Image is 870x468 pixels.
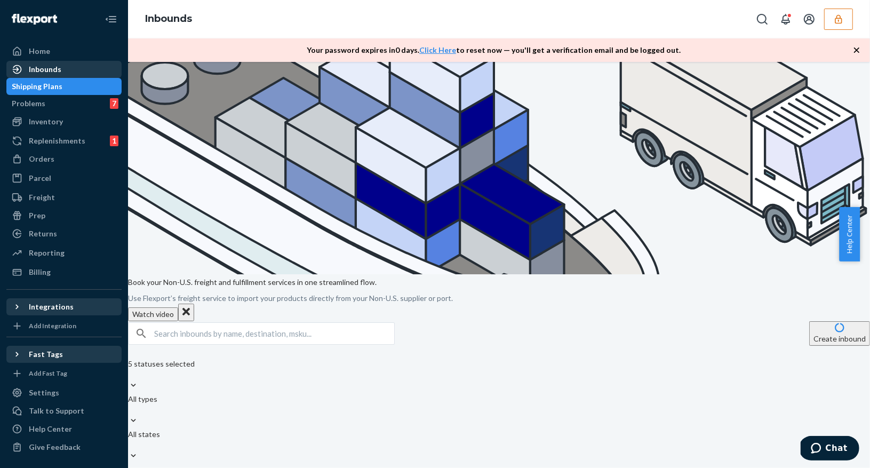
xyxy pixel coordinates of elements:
[839,207,860,261] button: Help Center
[29,321,76,330] div: Add Integration
[6,189,122,206] a: Freight
[29,442,81,453] div: Give Feedback
[128,307,178,321] button: Watch video
[6,439,122,456] button: Give Feedback
[145,13,192,25] a: Inbounds
[12,98,45,109] div: Problems
[128,394,157,404] div: All types
[137,4,201,35] ol: breadcrumbs
[29,424,72,434] div: Help Center
[29,369,67,378] div: Add Fast Tag
[6,170,122,187] a: Parcel
[6,78,122,95] a: Shipping Plans
[29,406,84,416] div: Talk to Support
[128,440,129,450] input: All states
[6,207,122,224] a: Prep
[128,293,870,304] p: Use Flexport’s freight service to import your products directly from your Non-U.S. supplier or port.
[6,244,122,261] a: Reporting
[12,14,57,25] img: Flexport logo
[6,132,122,149] a: Replenishments1
[178,304,194,321] button: Close
[6,43,122,60] a: Home
[6,95,122,112] a: Problems7
[110,136,118,146] div: 1
[29,192,55,203] div: Freight
[110,98,118,109] div: 7
[6,346,122,363] button: Fast Tags
[6,298,122,315] button: Integrations
[29,349,63,360] div: Fast Tags
[6,367,122,380] a: Add Fast Tag
[6,402,122,419] button: Talk to Support
[6,225,122,242] a: Returns
[154,323,394,344] input: Search inbounds by name, destination, msku...
[752,9,773,30] button: Open Search Box
[29,136,85,146] div: Replenishments
[29,210,45,221] div: Prep
[29,302,74,312] div: Integrations
[6,421,122,438] a: Help Center
[775,9,796,30] button: Open notifications
[29,46,50,57] div: Home
[128,277,870,288] p: Book your Non-U.S. freight and fulfillment services in one streamlined flow.
[128,369,129,380] input: 5 statuses selected
[6,61,122,78] a: Inbounds
[100,9,122,30] button: Close Navigation
[29,64,61,75] div: Inbounds
[128,359,195,369] div: 5 statuses selected
[29,267,51,277] div: Billing
[29,154,54,164] div: Orders
[29,173,51,184] div: Parcel
[809,321,870,346] button: Create inbound
[12,81,62,92] div: Shipping Plans
[128,429,160,440] div: All states
[29,248,65,258] div: Reporting
[29,387,59,398] div: Settings
[801,436,859,463] iframe: Opens a widget where you can chat to one of our agents
[6,150,122,168] a: Orders
[29,116,63,127] div: Inventory
[6,113,122,130] a: Inventory
[419,45,456,54] a: Click Here
[128,404,129,415] input: All types
[29,228,57,239] div: Returns
[307,45,681,55] p: Your password expires in 0 days . to reset now — you'll get a verification email and be logged out.
[799,9,820,30] button: Open account menu
[6,384,122,401] a: Settings
[6,264,122,281] a: Billing
[6,320,122,332] a: Add Integration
